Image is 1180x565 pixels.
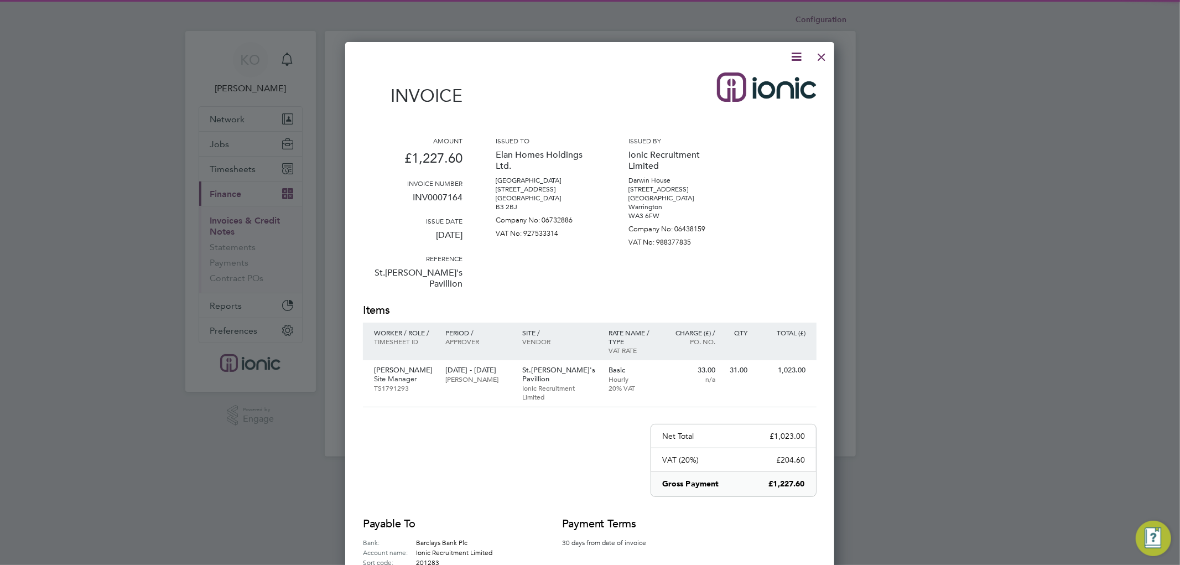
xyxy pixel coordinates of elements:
[374,328,434,337] p: Worker / Role /
[496,225,595,238] p: VAT No: 927533314
[445,328,511,337] p: Period /
[445,337,511,346] p: Approver
[562,537,662,547] p: 30 days from date of invoice
[363,179,462,188] h3: Invoice number
[668,366,716,375] p: 33.00
[609,383,657,392] p: 20% VAT
[662,455,699,465] p: VAT (20%)
[363,85,462,106] h1: Invoice
[628,136,728,145] h3: Issued by
[769,479,805,490] p: £1,227.60
[609,375,657,383] p: Hourly
[374,375,434,383] p: Site Manager
[496,136,595,145] h3: Issued to
[662,431,694,441] p: Net Total
[363,254,462,263] h3: Reference
[363,263,462,303] p: St.[PERSON_NAME]'s Pavillion
[363,516,529,532] h2: Payable to
[562,516,662,532] h2: Payment terms
[363,216,462,225] h3: Issue date
[374,383,434,392] p: TS1791293
[1136,521,1171,556] button: Engage Resource Center
[609,346,657,355] p: VAT rate
[363,537,416,547] label: Bank:
[668,337,716,346] p: Po. No.
[496,211,595,225] p: Company No: 06732886
[628,176,728,194] p: Darwin House [STREET_ADDRESS]
[445,375,511,383] p: [PERSON_NAME]
[496,203,595,211] p: B3 2BJ
[727,366,747,375] p: 31.00
[727,328,747,337] p: QTY
[523,383,598,401] p: Ionic Recruitment Limited
[363,188,462,216] p: INV0007164
[496,194,595,203] p: [GEOGRAPHIC_DATA]
[523,328,598,337] p: Site /
[523,366,598,383] p: St.[PERSON_NAME]'s Pavillion
[628,194,728,203] p: [GEOGRAPHIC_DATA]
[363,225,462,254] p: [DATE]
[668,375,716,383] p: n/a
[628,203,728,211] p: Warrington
[416,538,467,547] span: Barclays Bank Plc
[770,431,805,441] p: £1,023.00
[496,185,595,194] p: [STREET_ADDRESS]
[628,234,728,247] p: VAT No: 988377835
[609,328,657,346] p: Rate name / type
[628,211,728,220] p: WA3 6FW
[496,145,595,176] p: Elan Homes Holdings Ltd.
[717,72,817,102] img: ionic-logo-remittance.png
[758,366,805,375] p: 1,023.00
[363,303,817,318] h2: Items
[363,145,462,179] p: £1,227.60
[523,337,598,346] p: Vendor
[628,220,728,234] p: Company No: 06438159
[445,366,511,375] p: [DATE] - [DATE]
[374,366,434,375] p: [PERSON_NAME]
[668,328,716,337] p: Charge (£) /
[363,547,416,557] label: Account name:
[416,548,492,557] span: Ionic Recruitment Limited
[628,145,728,176] p: Ionic Recruitment Limited
[374,337,434,346] p: Timesheet ID
[496,176,595,185] p: [GEOGRAPHIC_DATA]
[776,455,805,465] p: £204.60
[662,479,719,490] p: Gross Payment
[758,328,805,337] p: Total (£)
[609,366,657,375] p: Basic
[363,136,462,145] h3: Amount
